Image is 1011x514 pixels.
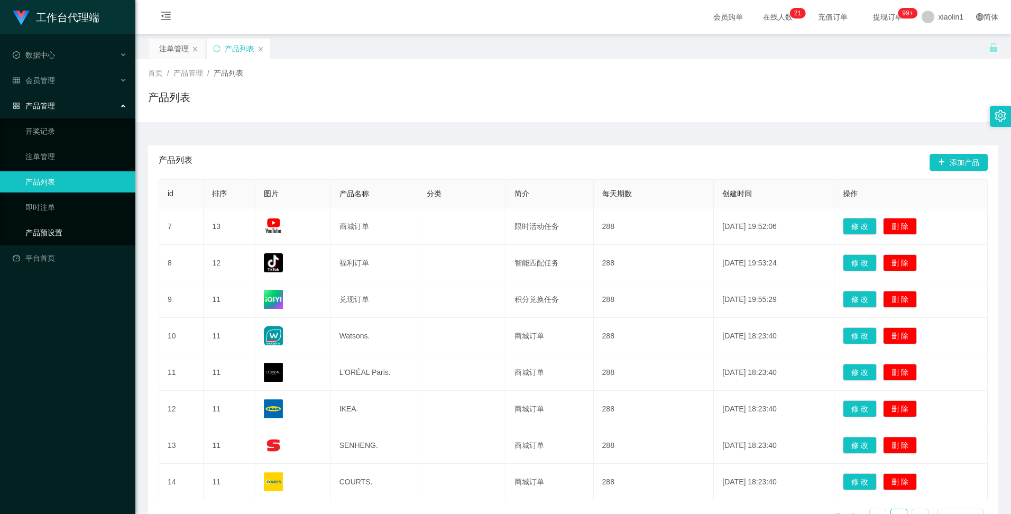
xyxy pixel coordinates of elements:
[594,464,714,500] td: 288
[13,102,20,109] i: 图标: appstore-o
[192,46,198,52] i: 图标: close
[883,400,917,417] button: 删 除
[883,291,917,308] button: 删 除
[758,13,798,21] span: 在线人数
[207,69,209,77] span: /
[714,464,834,500] td: [DATE] 18:23:40
[714,245,834,281] td: [DATE] 19:53:24
[995,110,1006,122] i: 图标: setting
[25,121,127,142] a: 开奖记录
[159,391,204,427] td: 12
[883,437,917,454] button: 删 除
[843,364,877,381] button: 修 改
[790,8,805,19] sup: 21
[798,8,802,19] p: 1
[843,291,877,308] button: 修 改
[843,473,877,490] button: 修 改
[204,245,255,281] td: 12
[514,189,529,198] span: 简介
[427,189,442,198] span: 分类
[13,102,55,110] span: 产品管理
[13,11,30,25] img: logo.9652507e.png
[159,464,204,500] td: 14
[167,69,169,77] span: /
[148,1,184,34] i: 图标: menu-fold
[159,208,204,245] td: 7
[843,437,877,454] button: 修 改
[976,13,984,21] i: 图标: global
[264,399,283,418] img: 68176ef633d27.png
[264,363,283,382] img: 68176c60d0f9a.png
[204,464,255,500] td: 11
[258,46,264,52] i: 图标: close
[843,218,877,235] button: 修 改
[264,472,283,491] img: 68176f9e1526a.png
[506,354,594,391] td: 商城订单
[339,189,369,198] span: 产品名称
[506,281,594,318] td: 积分兑换任务
[213,45,220,52] i: 图标: sync
[13,13,99,21] a: 工作台代理端
[594,281,714,318] td: 288
[594,391,714,427] td: 288
[722,189,752,198] span: 创建时间
[264,290,283,309] img: 68a4832a773e8.png
[843,400,877,417] button: 修 改
[594,245,714,281] td: 288
[25,146,127,167] a: 注单管理
[264,326,283,345] img: 68176a989e162.jpg
[813,13,853,21] span: 充值订单
[13,51,20,59] i: 图标: check-circle-o
[13,77,20,84] i: 图标: table
[506,427,594,464] td: 商城订单
[331,464,419,500] td: COURTS.
[204,318,255,354] td: 11
[506,464,594,500] td: 商城订单
[714,318,834,354] td: [DATE] 18:23:40
[594,318,714,354] td: 288
[714,354,834,391] td: [DATE] 18:23:40
[264,253,283,272] img: 68a4832333a27.png
[714,208,834,245] td: [DATE] 19:52:06
[883,364,917,381] button: 删 除
[159,154,192,171] span: 产品列表
[930,154,988,171] button: 图标: plus添加产品
[331,245,419,281] td: 福利订单
[214,69,243,77] span: 产品列表
[212,189,227,198] span: 排序
[25,171,127,192] a: 产品列表
[331,318,419,354] td: Watsons.
[843,254,877,271] button: 修 改
[168,189,173,198] span: id
[264,436,283,455] img: 68176f62e0d74.png
[204,427,255,464] td: 11
[148,89,190,105] h1: 产品列表
[264,189,279,198] span: 图片
[159,318,204,354] td: 10
[506,391,594,427] td: 商城订单
[331,354,419,391] td: L'ORÉAL Paris.
[883,254,917,271] button: 删 除
[13,51,55,59] span: 数据中心
[225,39,254,59] div: 产品列表
[159,427,204,464] td: 13
[594,354,714,391] td: 288
[36,1,99,34] h1: 工作台代理端
[506,208,594,245] td: 限时活动任务
[843,189,858,198] span: 操作
[159,39,189,59] div: 注单管理
[594,427,714,464] td: 288
[883,218,917,235] button: 删 除
[794,8,798,19] p: 2
[594,208,714,245] td: 288
[148,69,163,77] span: 首页
[883,473,917,490] button: 删 除
[25,197,127,218] a: 即时注单
[331,427,419,464] td: SENHENG.
[602,189,632,198] span: 每天期数
[331,281,419,318] td: 兑现订单
[264,217,283,236] img: 68a482f25dc63.jpg
[989,43,998,52] i: 图标: unlock
[506,318,594,354] td: 商城订单
[13,247,127,269] a: 图标: dashboard平台首页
